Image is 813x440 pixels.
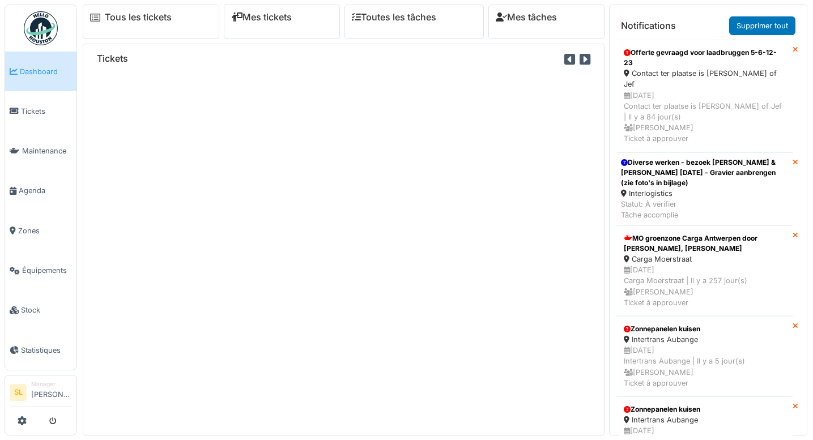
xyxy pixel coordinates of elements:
[18,225,72,236] span: Zones
[5,291,76,330] a: Stock
[616,316,793,396] a: Zonnepanelen kuisen Intertrans Aubange [DATE]Intertrans Aubange | Il y a 5 jour(s) [PERSON_NAME]T...
[105,12,172,23] a: Tous les tickets
[10,384,27,401] li: SL
[616,225,793,316] a: MO groenzone Carga Antwerpen door [PERSON_NAME], [PERSON_NAME] Carga Moerstraat [DATE]Carga Moers...
[496,12,557,23] a: Mes tâches
[31,380,72,388] div: Manager
[624,404,785,415] div: Zonnepanelen kuisen
[21,305,72,315] span: Stock
[19,185,72,196] span: Agenda
[10,380,72,407] a: SL Manager[PERSON_NAME]
[21,106,72,117] span: Tickets
[24,11,58,45] img: Badge_color-CXgf-gQk.svg
[616,40,793,152] a: Offerte gevraagd voor laadbruggen 5-6-12-23 Contact ter plaatse is [PERSON_NAME] of Jef [DATE]Con...
[624,334,785,345] div: Intertrans Aubange
[21,345,72,356] span: Statistiques
[624,68,785,89] div: Contact ter plaatse is [PERSON_NAME] of Jef
[624,90,785,144] div: [DATE] Contact ter plaatse is [PERSON_NAME] of Jef | Il y a 84 jour(s) [PERSON_NAME] Ticket à app...
[352,12,436,23] a: Toutes les tâches
[624,254,785,264] div: Carga Moerstraat
[624,264,785,308] div: [DATE] Carga Moerstraat | Il y a 257 jour(s) [PERSON_NAME] Ticket à approuver
[5,211,76,250] a: Zones
[5,330,76,370] a: Statistiques
[97,53,128,64] h6: Tickets
[616,152,793,226] a: Diverse werken - bezoek [PERSON_NAME] & [PERSON_NAME] [DATE] - Gravier aanbrengen (zie foto's in ...
[624,324,785,334] div: Zonnepanelen kuisen
[624,48,785,68] div: Offerte gevraagd voor laadbruggen 5-6-12-23
[5,131,76,171] a: Maintenance
[5,171,76,211] a: Agenda
[621,20,676,31] h6: Notifications
[621,188,788,199] div: Interlogistics
[20,66,72,77] span: Dashboard
[729,16,795,35] a: Supprimer tout
[5,91,76,131] a: Tickets
[624,233,785,254] div: MO groenzone Carga Antwerpen door [PERSON_NAME], [PERSON_NAME]
[624,345,785,388] div: [DATE] Intertrans Aubange | Il y a 5 jour(s) [PERSON_NAME] Ticket à approuver
[621,157,788,188] div: Diverse werken - bezoek [PERSON_NAME] & [PERSON_NAME] [DATE] - Gravier aanbrengen (zie foto's in ...
[31,380,72,404] li: [PERSON_NAME]
[5,52,76,91] a: Dashboard
[231,12,292,23] a: Mes tickets
[624,415,785,425] div: Intertrans Aubange
[22,265,72,276] span: Équipements
[22,146,72,156] span: Maintenance
[5,250,76,290] a: Équipements
[621,199,788,220] div: Statut: À vérifier Tâche accomplie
